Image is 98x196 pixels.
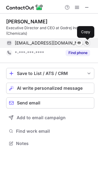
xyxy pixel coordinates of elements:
button: AI write personalized message [6,83,94,94]
button: Reveal Button [66,50,90,56]
div: Save to List / ATS / CRM [17,71,84,76]
span: [EMAIL_ADDRESS][DOMAIN_NAME] [15,40,85,46]
button: Send email [6,97,94,108]
span: Notes [16,141,92,146]
button: Notes [6,139,94,148]
button: Find work email [6,127,94,135]
span: AI write personalized message [17,86,83,91]
span: Add to email campaign [17,115,66,120]
div: Executive Director and CEO at Godrej Industries (Chemicals) [6,25,94,36]
button: save-profile-one-click [6,68,94,79]
button: Add to email campaign [6,112,94,123]
span: Send email [17,100,40,105]
span: Find work email [16,128,92,134]
img: ContactOut v5.3.10 [6,4,43,11]
div: [PERSON_NAME] [6,18,47,25]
